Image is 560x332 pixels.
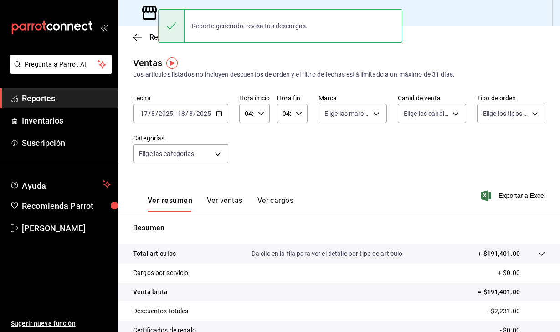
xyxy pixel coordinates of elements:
[252,249,403,259] p: Da clic en la fila para ver el detalle por tipo de artículo
[477,95,545,101] label: Tipo de orden
[133,268,189,278] p: Cargos por servicio
[177,110,185,117] input: --
[10,55,112,74] button: Pregunta a Parrot AI
[319,95,387,101] label: Marca
[100,24,108,31] button: open_drawer_menu
[133,306,188,316] p: Descuentos totales
[207,196,243,212] button: Ver ventas
[149,33,180,41] span: Regresar
[189,110,193,117] input: --
[22,114,111,127] span: Inventarios
[139,149,195,158] span: Elige las categorías
[133,287,168,297] p: Venta bruta
[148,110,151,117] span: /
[398,95,466,101] label: Canal de venta
[277,95,308,101] label: Hora fin
[22,222,111,234] span: [PERSON_NAME]
[404,109,449,118] span: Elige los canales de venta
[133,56,162,70] div: Ventas
[140,110,148,117] input: --
[148,196,192,212] button: Ver resumen
[22,137,111,149] span: Suscripción
[22,200,111,212] span: Recomienda Parrot
[239,95,270,101] label: Hora inicio
[483,190,545,201] button: Exportar a Excel
[185,16,315,36] div: Reporte generado, revisa tus descargas.
[185,110,188,117] span: /
[498,268,545,278] p: + $0.00
[22,179,99,190] span: Ayuda
[196,110,211,117] input: ----
[488,306,545,316] p: - $2,231.00
[133,33,180,41] button: Regresar
[155,110,158,117] span: /
[133,70,545,79] div: Los artículos listados no incluyen descuentos de orden y el filtro de fechas está limitado a un m...
[133,223,545,233] p: Resumen
[158,110,174,117] input: ----
[133,249,176,259] p: Total artículos
[11,319,111,328] span: Sugerir nueva función
[478,287,545,297] p: = $191,401.00
[324,109,370,118] span: Elige las marcas
[193,110,196,117] span: /
[6,66,112,76] a: Pregunta a Parrot AI
[133,95,228,101] label: Fecha
[133,135,228,141] label: Categorías
[483,109,529,118] span: Elige los tipos de orden
[151,110,155,117] input: --
[22,92,111,104] span: Reportes
[25,60,98,69] span: Pregunta a Parrot AI
[478,249,520,259] p: + $191,401.00
[175,110,176,117] span: -
[166,57,178,69] img: Tooltip marker
[257,196,294,212] button: Ver cargos
[148,196,293,212] div: navigation tabs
